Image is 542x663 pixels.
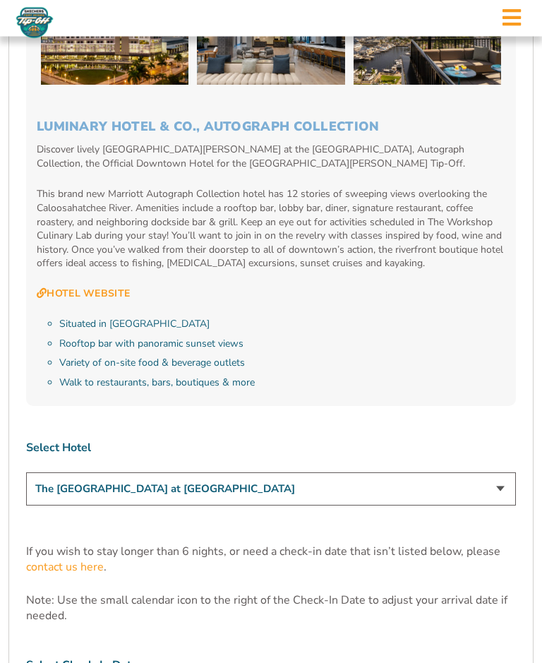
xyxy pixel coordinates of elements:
li: Variety of on-site food & beverage outlets [59,357,505,371]
p: Note: Use the small calendar icon to the right of the Check-In Date to adjust your arrival date i... [26,593,516,625]
li: Situated in [GEOGRAPHIC_DATA] [59,318,505,332]
a: Hotel Website [37,288,130,301]
label: Select Hotel [26,441,516,456]
h3: Luminary Hotel & Co., Autograph Collection [37,120,505,136]
li: Rooftop bar with panoramic sunset views [59,338,505,352]
a: contact us here [26,560,104,575]
p: Discover lively [GEOGRAPHIC_DATA][PERSON_NAME] at the [GEOGRAPHIC_DATA], Autograph Collection, th... [37,143,505,171]
p: If you wish to stay longer than 6 nights, or need a check-in date that isn’t listed below, please . [26,544,516,576]
li: Walk to restaurants, bars, boutiques & more [59,376,505,390]
p: This brand new Marriott Autograph Collection hotel has 12 stories of sweeping views overlooking t... [37,188,505,271]
img: Fort Myers Tip-Off [14,7,55,39]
